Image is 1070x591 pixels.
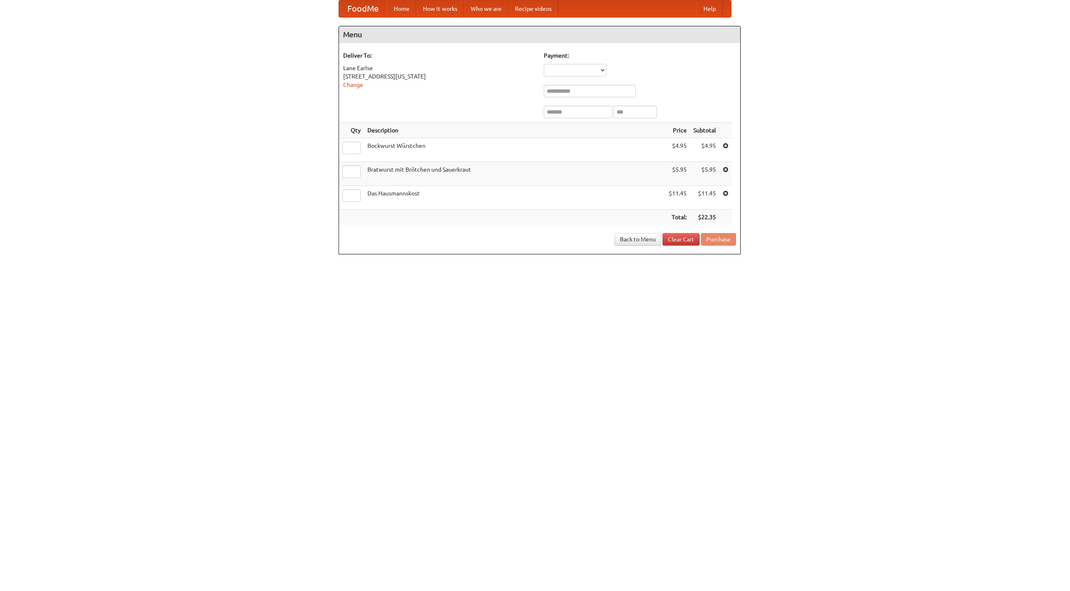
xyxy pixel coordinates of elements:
[690,210,719,225] th: $22.35
[339,26,740,43] h4: Menu
[508,0,558,17] a: Recipe videos
[339,123,364,138] th: Qty
[690,186,719,210] td: $11.45
[339,0,387,17] a: FoodMe
[364,123,665,138] th: Description
[701,233,736,246] button: Purchase
[343,64,535,72] div: Lane Earlse
[544,51,736,60] h5: Payment:
[343,51,535,60] h5: Deliver To:
[697,0,723,17] a: Help
[387,0,416,17] a: Home
[662,233,700,246] a: Clear Cart
[665,123,690,138] th: Price
[343,72,535,81] div: [STREET_ADDRESS][US_STATE]
[665,162,690,186] td: $5.95
[690,123,719,138] th: Subtotal
[614,233,661,246] a: Back to Menu
[364,162,665,186] td: Bratwurst mit Brötchen und Sauerkraut
[343,81,363,88] a: Change
[364,186,665,210] td: Das Hausmannskost
[690,138,719,162] td: $4.95
[464,0,508,17] a: Who we are
[416,0,464,17] a: How it works
[690,162,719,186] td: $5.95
[364,138,665,162] td: Bockwurst Würstchen
[665,210,690,225] th: Total:
[665,186,690,210] td: $11.45
[665,138,690,162] td: $4.95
